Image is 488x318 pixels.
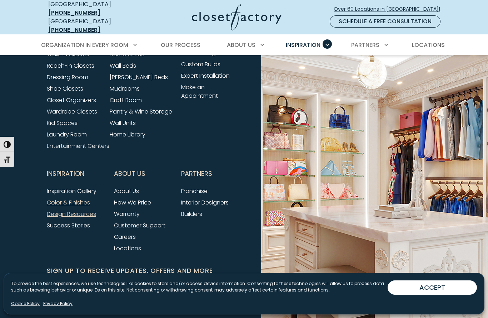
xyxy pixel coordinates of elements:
a: Wall Units [110,119,136,127]
p: To provide the best experiences, we use technologies like cookies to store and/or access device i... [11,280,388,293]
a: Closet Design [181,49,219,57]
span: Inspiration [286,41,320,49]
a: Walk-In Closets [47,50,89,58]
span: Inspiration [47,165,84,183]
span: Partners [181,165,212,183]
a: Locations [114,244,141,252]
button: Footer Subnav Button - Partners [181,165,240,183]
a: Pantry & Wine Storage [110,107,172,116]
a: Customer Support [114,221,165,230]
a: Careers [114,233,136,241]
a: How We Price [114,198,151,207]
a: Make an Appointment [181,83,218,100]
span: Organization in Every Room [41,41,128,49]
a: Wall Beds [110,62,136,70]
a: About Us [114,187,139,195]
a: Expert Installation [181,72,230,80]
button: ACCEPT [388,280,477,295]
span: Over 60 Locations in [GEOGRAPHIC_DATA]! [334,5,446,13]
a: Laundry Room [47,130,87,139]
a: Mudrooms [110,85,140,93]
span: Partners [351,41,379,49]
img: Closet Factory Logo [192,4,282,30]
a: Reach-In Closets [47,62,94,70]
a: [PERSON_NAME] Beds [110,73,168,81]
a: Home Office [110,50,145,58]
a: Over 60 Locations in [GEOGRAPHIC_DATA]! [333,3,446,15]
h6: Sign Up to Receive Updates, Offers and More [47,266,240,276]
span: Our Process [161,41,200,49]
a: [PHONE_NUMBER] [48,26,100,34]
a: Dressing Room [47,73,88,81]
button: Footer Subnav Button - Inspiration [47,165,105,183]
button: Footer Subnav Button - About Us [114,165,173,183]
a: Kid Spaces [47,119,78,127]
a: Custom Builds [181,60,220,68]
a: Entertainment Centers [47,142,109,150]
a: Builders [181,210,202,218]
a: [PHONE_NUMBER] [48,9,100,17]
a: Home Library [110,130,145,139]
a: Craft Room [110,96,142,104]
a: Success Stories [47,221,90,230]
a: Cookie Policy [11,300,40,307]
a: Schedule a Free Consultation [330,15,440,28]
a: Warranty [114,210,140,218]
a: Shoe Closets [47,85,83,93]
a: Color & Finishes [47,198,90,207]
a: Interior Designers [181,198,229,207]
a: Franchise [181,187,208,195]
nav: Primary Menu [36,35,452,55]
span: Locations [412,41,445,49]
a: Inspiration Gallery [47,187,96,195]
a: Design Resources [47,210,96,218]
span: About Us [114,165,145,183]
a: Privacy Policy [43,300,73,307]
span: About Us [227,41,255,49]
a: Closet Organizers [47,96,96,104]
div: [GEOGRAPHIC_DATA] [48,17,136,34]
a: Wardrobe Closets [47,107,97,116]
